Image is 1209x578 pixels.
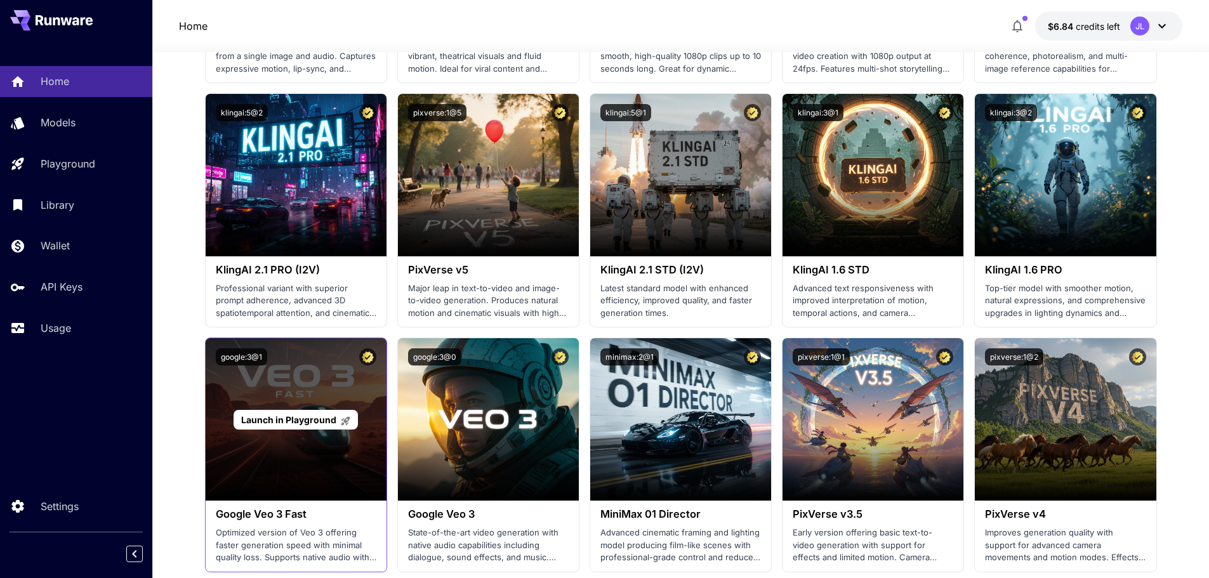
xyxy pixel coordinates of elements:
[216,348,267,365] button: google:3@1
[985,508,1146,520] h3: PixVerse v4
[600,508,761,520] h3: MiniMax 01 Director
[126,546,143,562] button: Collapse sidebar
[793,348,850,365] button: pixverse:1@1
[985,104,1037,121] button: klingai:3@2
[41,238,70,253] p: Wallet
[1035,11,1182,41] button: $6.84347JL
[590,94,771,256] img: alt
[179,18,208,34] nav: breadcrumb
[936,348,953,365] button: Certified Model – Vetted for best performance and includes a commercial license.
[408,282,569,320] p: Major leap in text-to-video and image-to-video generation. Produces natural motion and cinematic ...
[1048,21,1076,32] span: $6.84
[408,104,466,121] button: pixverse:1@5
[1129,348,1146,365] button: Certified Model – Vetted for best performance and includes a commercial license.
[985,264,1146,276] h3: KlingAI 1.6 PRO
[975,94,1156,256] img: alt
[241,414,336,425] span: Launch in Playground
[398,338,579,501] img: alt
[216,527,376,564] p: Optimized version of Veo 3 offering faster generation speed with minimal quality loss. Supports n...
[793,508,953,520] h3: PixVerse v3.5
[936,104,953,121] button: Certified Model – Vetted for best performance and includes a commercial license.
[359,104,376,121] button: Certified Model – Vetted for best performance and includes a commercial license.
[975,338,1156,501] img: alt
[600,38,761,76] p: Advanced video model that creates smooth, high-quality 1080p clips up to 10 seconds long. Great f...
[552,104,569,121] button: Certified Model – Vetted for best performance and includes a commercial license.
[590,338,771,501] img: alt
[408,508,569,520] h3: Google Veo 3
[1129,104,1146,121] button: Certified Model – Vetted for best performance and includes a commercial license.
[41,197,74,213] p: Library
[985,38,1146,76] p: Highest-end version with best-in-class coherence, photorealism, and multi-image reference capabil...
[744,104,761,121] button: Certified Model – Vetted for best performance and includes a commercial license.
[216,508,376,520] h3: Google Veo 3 Fast
[985,527,1146,564] p: Improves generation quality with support for advanced camera movements and motion modes. Effects ...
[783,338,963,501] img: alt
[41,115,76,130] p: Models
[41,499,79,514] p: Settings
[179,18,208,34] a: Home
[985,348,1043,365] button: pixverse:1@2
[600,527,761,564] p: Advanced cinematic framing and lighting model producing film-like scenes with professional-grade ...
[600,104,651,121] button: klingai:5@1
[41,320,71,336] p: Usage
[408,348,461,365] button: google:3@0
[408,527,569,564] p: State-of-the-art video generation with native audio capabilities including dialogue, sound effect...
[136,542,152,565] div: Collapse sidebar
[216,104,268,121] button: klingai:5@2
[600,264,761,276] h3: KlingAI 2.1 STD (I2V)
[793,264,953,276] h3: KlingAI 1.6 STD
[41,156,95,171] p: Playground
[234,410,357,430] a: Launch in Playground
[216,282,376,320] p: Professional variant with superior prompt adherence, advanced 3D spatiotemporal attention, and ci...
[398,94,579,256] img: alt
[408,38,569,76] p: Most polished and dynamic model with vibrant, theatrical visuals and fluid motion. Ideal for vira...
[783,94,963,256] img: alt
[216,264,376,276] h3: KlingAI 2.1 PRO (I2V)
[206,94,386,256] img: alt
[793,527,953,564] p: Early version offering basic text-to-video generation with support for effects and limited motion...
[600,282,761,320] p: Latest standard model with enhanced efficiency, improved quality, and faster generation times.
[744,348,761,365] button: Certified Model – Vetted for best performance and includes a commercial license.
[793,282,953,320] p: Advanced text responsiveness with improved interpretation of motion, temporal actions, and camera...
[41,279,83,294] p: API Keys
[359,348,376,365] button: Certified Model – Vetted for best performance and includes a commercial license.
[408,264,569,276] h3: PixVerse v5
[985,282,1146,320] p: Top-tier model with smoother motion, natural expressions, and comprehensive upgrades in lighting ...
[216,38,376,76] p: Generates high-fidelity human videos from a single image and audio. Captures expressive motion, l...
[1076,21,1120,32] span: credits left
[1048,20,1120,33] div: $6.84347
[793,38,953,76] p: Lightweight and efficient model for fast video creation with 1080p output at 24fps. Features mult...
[1130,16,1149,36] div: JL
[41,74,69,89] p: Home
[552,348,569,365] button: Certified Model – Vetted for best performance and includes a commercial license.
[600,348,659,365] button: minimax:2@1
[793,104,843,121] button: klingai:3@1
